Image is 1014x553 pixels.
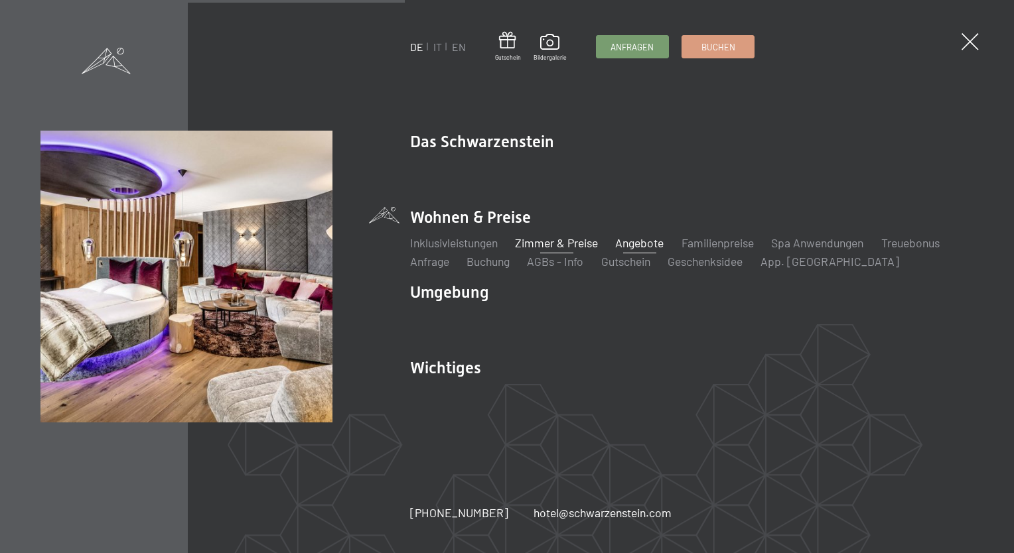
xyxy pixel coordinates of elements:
[601,254,650,269] a: Gutschein
[410,40,423,53] a: DE
[668,254,743,269] a: Geschenksidee
[683,36,755,58] a: Buchen
[597,36,668,58] a: Anfragen
[467,254,510,269] a: Buchung
[410,254,449,269] a: Anfrage
[410,235,498,250] a: Inklusivleistungen
[771,235,863,250] a: Spa Anwendungen
[534,505,672,521] a: hotel@schwarzenstein.com
[528,254,584,269] a: AGBs - Info
[701,41,735,53] span: Buchen
[452,40,466,53] a: EN
[495,32,521,62] a: Gutschein
[515,235,598,250] a: Zimmer & Preise
[433,40,442,53] a: IT
[495,54,521,62] span: Gutschein
[611,41,654,53] span: Anfragen
[534,54,567,62] span: Bildergalerie
[534,34,567,62] a: Bildergalerie
[616,235,664,250] a: Angebote
[410,505,508,520] span: [PHONE_NUMBER]
[760,254,899,269] a: App. [GEOGRAPHIC_DATA]
[881,235,940,250] a: Treuebonus
[682,235,754,250] a: Familienpreise
[410,505,508,521] a: [PHONE_NUMBER]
